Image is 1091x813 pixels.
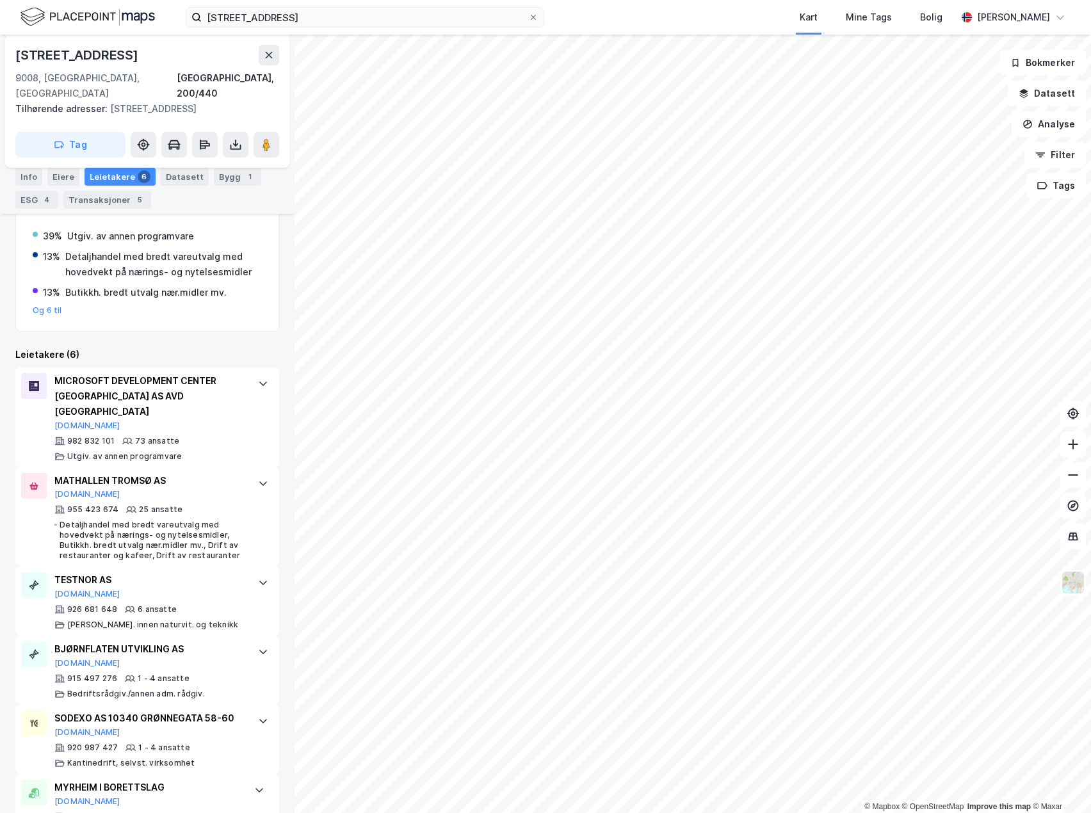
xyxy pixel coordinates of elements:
div: Utgiv. av annen programvare [67,229,194,244]
div: 25 ansatte [139,504,182,515]
button: [DOMAIN_NAME] [54,658,120,668]
div: 1 - 4 ansatte [138,673,190,684]
div: 13% [43,285,60,300]
div: Detaljhandel med bredt vareutvalg med hovedvekt på nærings- og nytelsesmidler [65,249,262,280]
div: 4 [40,193,53,206]
div: BJØRNFLATEN UTVIKLING AS [54,641,245,657]
div: MATHALLEN TROMSØ AS [54,473,245,488]
div: 982 832 101 [67,436,115,446]
button: Analyse [1012,111,1086,137]
div: [GEOGRAPHIC_DATA], 200/440 [177,70,279,101]
div: Utgiv. av annen programvare [67,451,182,462]
button: [DOMAIN_NAME] [54,421,120,431]
button: [DOMAIN_NAME] [54,796,120,807]
div: Leietakere [85,168,156,186]
div: Leietakere (6) [15,347,279,362]
div: MICROSOFT DEVELOPMENT CENTER [GEOGRAPHIC_DATA] AS AVD [GEOGRAPHIC_DATA] [54,373,245,419]
a: OpenStreetMap [902,802,964,811]
div: Eiere [47,168,79,186]
div: 13% [43,249,60,264]
div: Datasett [161,168,209,186]
button: Bokmerker [999,50,1086,76]
div: 5 [133,193,146,206]
div: 1 - 4 ansatte [138,743,190,753]
input: Søk på adresse, matrikkel, gårdeiere, leietakere eller personer [202,8,528,27]
div: Transaksjoner [63,191,151,209]
div: 39% [43,229,62,244]
div: Butikkh. bredt utvalg nær.midler mv. [65,285,227,300]
div: 6 [138,170,150,183]
iframe: Chat Widget [1027,752,1091,813]
div: [STREET_ADDRESS] [15,101,269,117]
div: 73 ansatte [135,436,179,446]
div: [PERSON_NAME]. innen naturvit. og teknikk [67,620,238,630]
button: Tag [15,132,125,157]
div: 1 [243,170,256,183]
img: Z [1061,570,1085,595]
button: Filter [1024,142,1086,168]
span: Tilhørende adresser: [15,103,110,114]
div: Kart [800,10,818,25]
div: Bolig [920,10,942,25]
div: Detaljhandel med bredt vareutvalg med hovedvekt på nærings- og nytelsesmidler, Butikkh. bredt utv... [60,520,245,561]
div: Bedriftsrådgiv./annen adm. rådgiv. [67,689,205,699]
button: Og 6 til [33,305,62,316]
button: [DOMAIN_NAME] [54,727,120,737]
div: [STREET_ADDRESS] [15,45,141,65]
div: Kantinedrift, selvst. virksomhet [67,758,195,768]
div: 955 423 674 [67,504,118,515]
div: Kontrollprogram for chat [1027,752,1091,813]
div: 920 987 427 [67,743,118,753]
a: Improve this map [967,802,1031,811]
div: Bygg [214,168,261,186]
a: Mapbox [864,802,900,811]
img: logo.f888ab2527a4732fd821a326f86c7f29.svg [20,6,155,28]
div: 6 ansatte [138,604,177,615]
div: SODEXO AS 10340 GRØNNEGATA 58-60 [54,711,245,726]
div: Info [15,168,42,186]
button: [DOMAIN_NAME] [54,489,120,499]
button: Datasett [1008,81,1086,106]
div: 915 497 276 [67,673,117,684]
div: TESTNOR AS [54,572,245,588]
div: MYRHEIM I BORETTSLAG [54,780,241,795]
div: Mine Tags [846,10,892,25]
button: Tags [1026,173,1086,198]
div: [PERSON_NAME] [977,10,1050,25]
div: 926 681 648 [67,604,117,615]
div: 9008, [GEOGRAPHIC_DATA], [GEOGRAPHIC_DATA] [15,70,177,101]
button: [DOMAIN_NAME] [54,589,120,599]
div: ESG [15,191,58,209]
